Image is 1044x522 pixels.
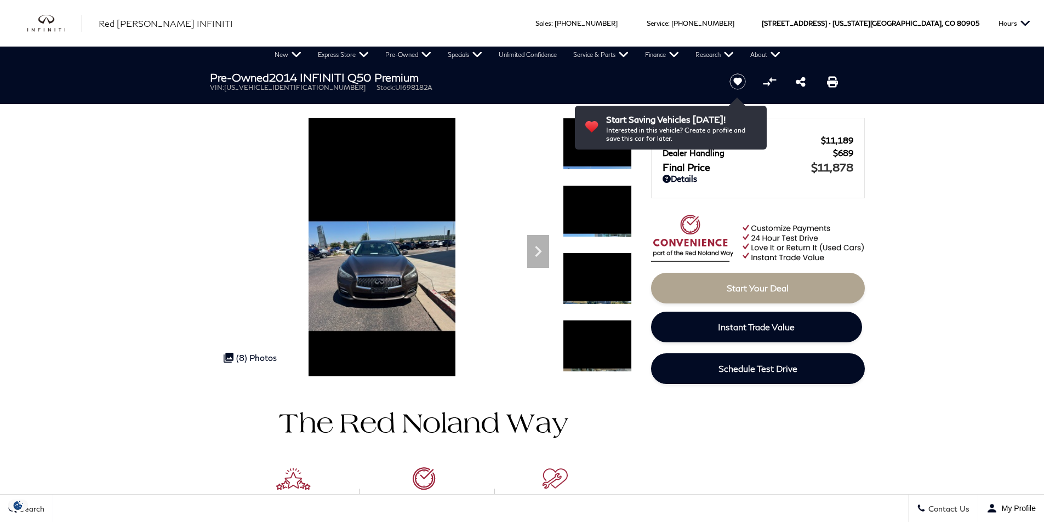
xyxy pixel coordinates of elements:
span: $11,189 [821,135,853,145]
span: Red [PERSON_NAME] [663,135,821,145]
span: Dealer Handling [663,148,833,158]
span: Contact Us [926,504,969,513]
a: Specials [440,47,490,63]
a: [PHONE_NUMBER] [555,19,618,27]
h1: 2014 INFINITI Q50 Premium [210,71,711,83]
a: Dealer Handling $689 [663,148,853,158]
a: Print this Pre-Owned 2014 INFINITI Q50 Premium [827,75,838,88]
button: Compare vehicle [761,73,778,90]
span: Schedule Test Drive [718,363,797,374]
button: Save vehicle [726,73,750,90]
span: UI698182A [395,83,432,91]
a: New [266,47,310,63]
img: Used 2014 Chestnut Bronze INFINITI Premium image 2 [563,185,632,333]
span: : [668,19,670,27]
span: Red [PERSON_NAME] INFINITI [99,18,233,28]
a: Schedule Test Drive [651,353,865,384]
span: Final Price [663,161,811,173]
span: Search [17,504,44,513]
a: About [742,47,789,63]
div: (8) Photos [218,347,282,368]
span: Instant Trade Value [718,322,795,332]
span: Stock: [376,83,395,91]
img: INFINITI [27,15,82,32]
span: $689 [833,148,853,158]
a: Finance [637,47,687,63]
a: [PHONE_NUMBER] [671,19,734,27]
a: Share this Pre-Owned 2014 INFINITI Q50 Premium [796,75,806,88]
nav: Main Navigation [266,47,789,63]
span: My Profile [997,504,1036,513]
a: [STREET_ADDRESS] • [US_STATE][GEOGRAPHIC_DATA], CO 80905 [762,19,979,27]
span: : [551,19,553,27]
span: Sales [535,19,551,27]
span: [US_VEHICLE_IDENTIFICATION_NUMBER] [224,83,366,91]
img: Opt-Out Icon [5,500,31,511]
a: Research [687,47,742,63]
a: Service & Parts [565,47,637,63]
a: Unlimited Confidence [490,47,565,63]
strong: Pre-Owned [210,71,269,84]
a: Details [663,174,853,183]
img: Used 2014 Chestnut Bronze INFINITI Premium image 1 [210,118,555,434]
span: VIN: [210,83,224,91]
a: Red [PERSON_NAME] $11,189 [663,135,853,145]
a: infiniti [27,15,82,32]
img: Used 2014 Chestnut Bronze INFINITI Premium image 1 [563,118,632,266]
span: Service [647,19,668,27]
img: Used 2014 Chestnut Bronze INFINITI Premium image 4 [563,320,632,468]
section: Click to Open Cookie Consent Modal [5,500,31,511]
button: Open user profile menu [978,495,1044,522]
a: Pre-Owned [377,47,440,63]
a: Red [PERSON_NAME] INFINITI [99,17,233,30]
a: Instant Trade Value [651,312,862,342]
span: $11,878 [811,160,853,174]
a: Final Price $11,878 [663,160,853,174]
a: Start Your Deal [651,273,865,303]
div: Next [527,235,549,268]
span: Start Your Deal [727,283,789,293]
a: Express Store [310,47,377,63]
img: Used 2014 Chestnut Bronze INFINITI Premium image 3 [563,253,632,400]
